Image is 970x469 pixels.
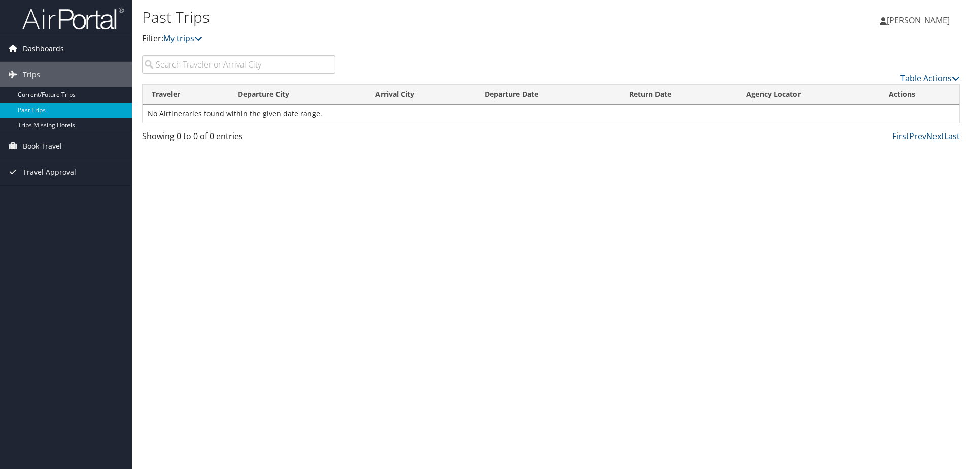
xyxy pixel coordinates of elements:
input: Search Traveler or Arrival City [142,55,335,74]
span: Book Travel [23,133,62,159]
a: Last [944,130,960,142]
img: airportal-logo.png [22,7,124,30]
a: Prev [909,130,926,142]
th: Departure City: activate to sort column ascending [229,85,366,105]
a: Table Actions [900,73,960,84]
a: Next [926,130,944,142]
th: Arrival City: activate to sort column ascending [366,85,475,105]
a: First [892,130,909,142]
th: Agency Locator: activate to sort column ascending [737,85,880,105]
span: Travel Approval [23,159,76,185]
a: [PERSON_NAME] [880,5,960,36]
td: No Airtineraries found within the given date range. [143,105,959,123]
h1: Past Trips [142,7,687,28]
span: [PERSON_NAME] [887,15,950,26]
div: Showing 0 to 0 of 0 entries [142,130,335,147]
p: Filter: [142,32,687,45]
th: Actions [880,85,959,105]
th: Return Date: activate to sort column ascending [620,85,737,105]
a: My trips [163,32,202,44]
th: Departure Date: activate to sort column ascending [475,85,619,105]
span: Dashboards [23,36,64,61]
th: Traveler: activate to sort column ascending [143,85,229,105]
span: Trips [23,62,40,87]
